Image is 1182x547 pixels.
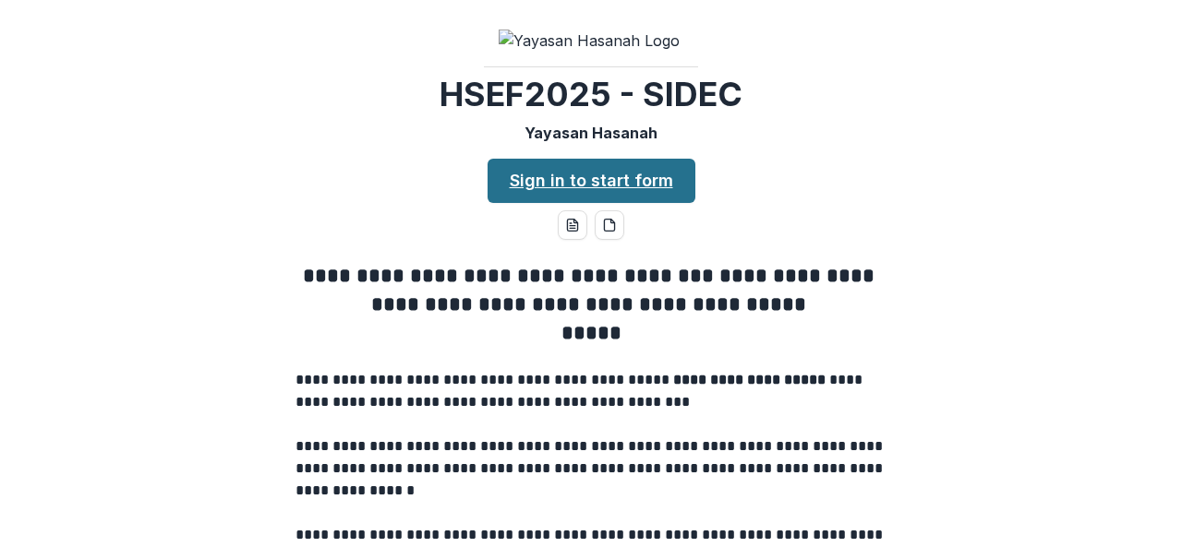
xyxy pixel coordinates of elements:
[595,210,624,240] button: pdf-download
[499,30,683,52] img: Yayasan Hasanah Logo
[488,159,695,203] a: Sign in to start form
[440,75,742,114] h2: HSEF2025 - SIDEC
[525,122,657,144] p: Yayasan Hasanah
[558,210,587,240] button: word-download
